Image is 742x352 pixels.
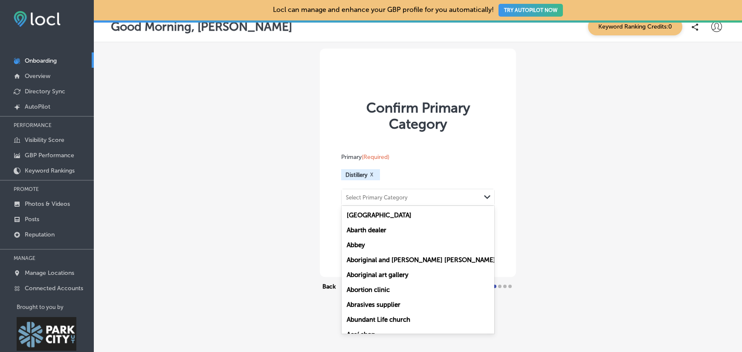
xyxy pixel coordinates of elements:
[499,4,563,17] button: TRY AUTOPILOT NOW
[111,20,292,34] p: Good Morning, [PERSON_NAME]
[25,167,75,174] p: Keyword Rankings
[25,103,50,110] p: AutoPilot
[347,331,375,338] label: Açaí shop
[25,152,74,159] p: GBP Performance
[347,301,400,309] label: Abrasives supplier
[17,304,94,310] p: Brought to you by
[368,171,376,178] button: X
[25,216,39,223] p: Posts
[347,286,390,294] label: Abortion clinic
[333,116,503,132] span: Category
[14,11,61,27] img: fda3e92497d09a02dc62c9cd864e3231.png
[347,271,409,279] label: Aboriginal art gallery
[25,269,74,277] p: Manage Locations
[25,88,65,95] p: Directory Sync
[320,281,338,291] button: Back
[25,285,83,292] p: Connected Accounts
[347,211,412,219] label: Aadhaar center
[25,72,50,80] p: Overview
[362,153,389,161] span: (Required)
[347,256,559,264] label: Aboriginal and Torres Strait Islander organisation
[25,136,64,144] p: Visibility Score
[17,317,76,351] img: Park City
[347,316,410,323] label: Abundant Life church
[320,304,516,312] div: Exit Setup (We suggest you don’t)
[333,100,503,132] div: Confirm Primary
[347,226,386,234] label: Abarth dealer
[341,153,495,161] span: Primary
[25,200,70,208] p: Photos & Videos
[345,172,368,178] span: Distillery
[346,194,408,201] div: Select Primary Category
[588,18,682,35] span: Keyword Ranking Credits: 0
[25,57,57,64] p: Onboarding
[347,241,365,249] label: Abbey
[25,231,55,238] p: Reputation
